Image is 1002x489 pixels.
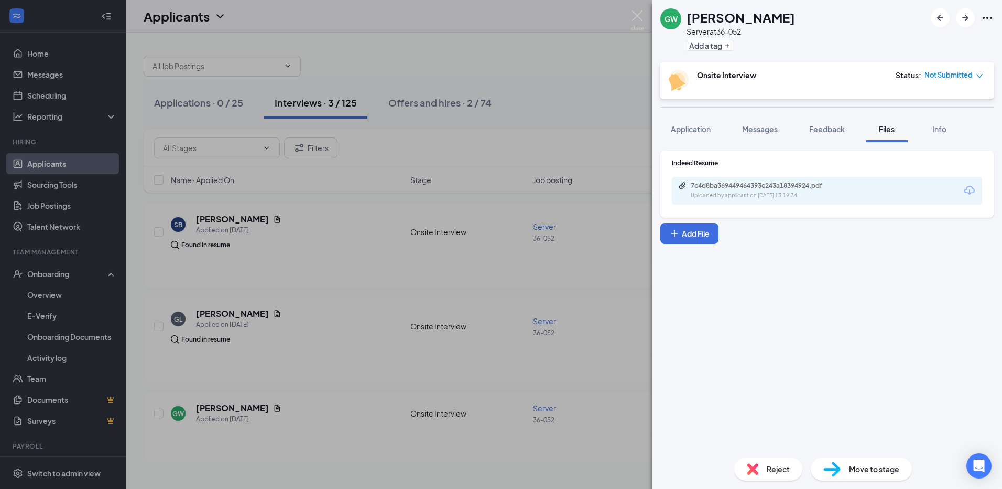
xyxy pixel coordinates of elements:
[767,463,790,475] span: Reject
[669,228,680,239] svg: Plus
[849,463,899,475] span: Move to stage
[809,124,845,134] span: Feedback
[660,223,718,244] button: Add FilePlus
[879,124,895,134] span: Files
[678,182,687,190] svg: Paperclip
[931,8,950,27] button: ArrowLeftNew
[671,124,711,134] span: Application
[932,124,946,134] span: Info
[959,12,972,24] svg: ArrowRight
[687,8,795,26] h1: [PERSON_NAME]
[687,40,733,51] button: PlusAdd a tag
[966,453,992,479] div: Open Intercom Messenger
[742,124,778,134] span: Messages
[665,14,678,24] div: GW
[896,70,921,80] div: Status :
[724,42,731,49] svg: Plus
[691,192,848,200] div: Uploaded by applicant on [DATE] 13:19:34
[924,70,973,80] span: Not Submitted
[976,72,983,80] span: down
[672,158,982,167] div: Indeed Resume
[687,26,795,37] div: Server at 36-052
[678,182,848,200] a: Paperclip7c4d8ba369449464393c243a18394924.pdfUploaded by applicant on [DATE] 13:19:34
[963,184,976,197] svg: Download
[697,70,756,80] b: Onsite Interview
[981,12,994,24] svg: Ellipses
[691,182,837,190] div: 7c4d8ba369449464393c243a18394924.pdf
[934,12,946,24] svg: ArrowLeftNew
[956,8,975,27] button: ArrowRight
